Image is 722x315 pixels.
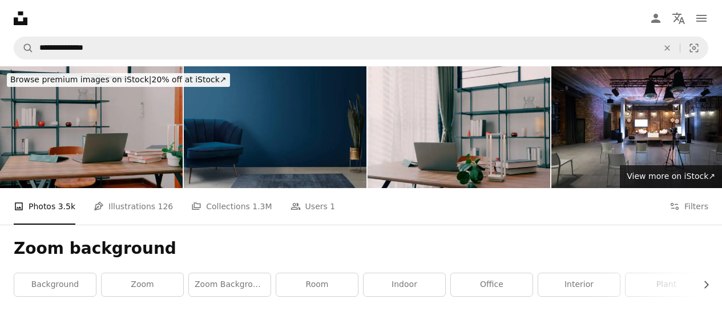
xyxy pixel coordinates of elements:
a: zoom [102,273,183,296]
img: Table with Laptop and Studying Supplies, Ready for Upcoming Online Class. [368,66,550,188]
a: Users 1 [291,188,336,225]
a: room [276,273,358,296]
a: View more on iStock↗ [620,165,722,188]
span: View more on iStock ↗ [627,172,715,181]
a: office [451,273,533,296]
a: Illustrations 126 [94,188,173,225]
a: Collections 1.3M [191,188,272,225]
span: 20% off at iStock ↗ [10,75,227,84]
form: Find visuals sitewide [14,37,708,59]
button: Menu [690,7,713,30]
a: Home — Unsplash [14,11,27,25]
a: Log in / Sign up [644,7,667,30]
button: Visual search [680,37,708,59]
a: background [14,273,96,296]
img: Retro living room interior design [184,66,366,188]
a: indoor [364,273,445,296]
span: 1 [330,200,335,213]
button: scroll list to the right [696,273,708,296]
button: Search Unsplash [14,37,34,59]
button: Clear [655,37,680,59]
a: plant [626,273,707,296]
button: Filters [669,188,708,225]
button: Language [667,7,690,30]
span: 126 [158,200,174,213]
h1: Zoom background [14,238,708,259]
span: 1.3M [252,200,272,213]
a: interior [538,273,620,296]
span: Browse premium images on iStock | [10,75,151,84]
a: zoom background office [189,273,271,296]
